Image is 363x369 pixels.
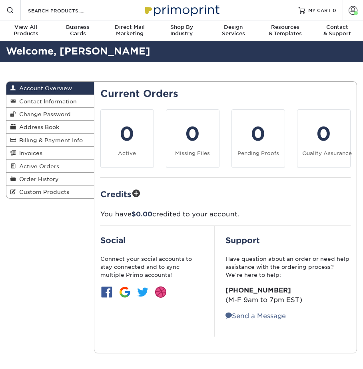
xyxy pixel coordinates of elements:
[100,188,351,200] h2: Credits
[52,20,104,42] a: BusinessCards
[6,147,94,159] a: Invoices
[100,210,351,219] p: You have credited to your account.
[27,6,105,15] input: SEARCH PRODUCTS.....
[142,1,221,18] img: Primoprint
[171,119,214,148] div: 0
[136,286,149,298] img: btn-twitter.jpg
[6,121,94,133] a: Address Book
[6,95,94,108] a: Contact Information
[6,108,94,121] a: Change Password
[132,210,152,218] span: $0.00
[156,20,207,42] a: Shop ByIndustry
[52,24,104,37] div: Cards
[156,24,207,37] div: Industry
[207,24,259,37] div: Services
[308,7,331,14] span: MY CART
[100,255,204,279] p: Connect your social accounts to stay connected and to sync multiple Primo accounts!
[100,109,154,168] a: 0 Active
[106,119,149,148] div: 0
[16,150,42,156] span: Invoices
[6,134,94,147] a: Billing & Payment Info
[225,286,351,305] p: (M-F 9am to 7pm EST)
[297,109,351,168] a: 0 Quality Assurance
[16,176,59,182] span: Order History
[237,119,280,148] div: 0
[100,236,204,245] h2: Social
[6,82,94,95] a: Account Overview
[175,150,210,156] small: Missing Files
[16,163,59,169] span: Active Orders
[104,24,156,37] div: Marketing
[118,286,131,298] img: btn-google.jpg
[333,7,336,13] span: 0
[207,24,259,30] span: Design
[16,137,83,143] span: Billing & Payment Info
[166,109,219,168] a: 0 Missing Files
[302,119,345,148] div: 0
[259,24,311,37] div: & Templates
[104,20,156,42] a: Direct MailMarketing
[311,20,363,42] a: Contact& Support
[207,20,259,42] a: DesignServices
[225,236,351,245] h2: Support
[225,286,291,294] strong: [PHONE_NUMBER]
[6,160,94,173] a: Active Orders
[311,24,363,30] span: Contact
[16,98,77,105] span: Contact Information
[100,286,113,298] img: btn-facebook.jpg
[302,150,352,156] small: Quality Assurance
[6,173,94,186] a: Order History
[225,255,351,279] p: Have question about an order or need help assistance with the ordering process? We’re here to help:
[237,150,279,156] small: Pending Proofs
[52,24,104,30] span: Business
[16,85,72,91] span: Account Overview
[118,150,136,156] small: Active
[6,186,94,198] a: Custom Products
[16,111,71,117] span: Change Password
[156,24,207,30] span: Shop By
[311,24,363,37] div: & Support
[16,124,59,130] span: Address Book
[259,24,311,30] span: Resources
[231,109,285,168] a: 0 Pending Proofs
[225,312,286,320] a: Send a Message
[16,189,69,195] span: Custom Products
[100,88,351,100] h2: Current Orders
[104,24,156,30] span: Direct Mail
[154,286,167,298] img: btn-dribbble.jpg
[259,20,311,42] a: Resources& Templates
